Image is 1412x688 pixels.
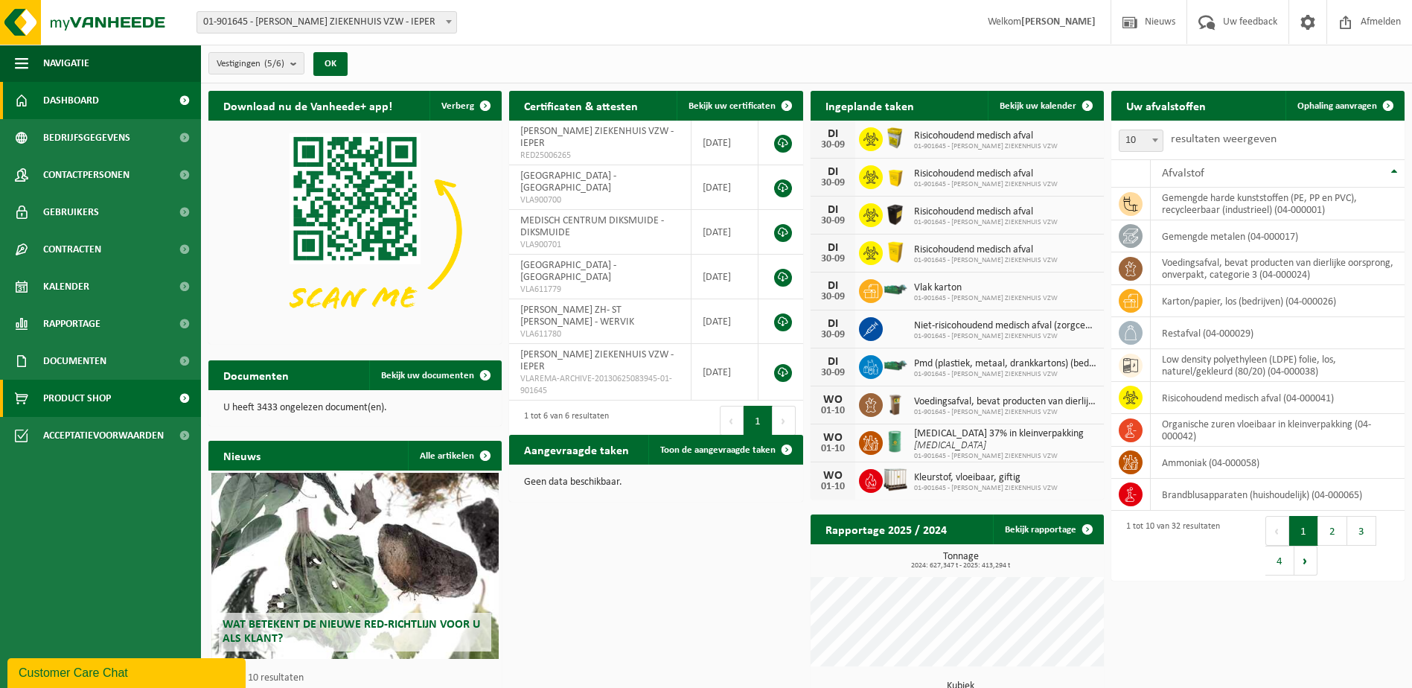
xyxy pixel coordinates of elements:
[43,119,130,156] span: Bedrijfsgegevens
[1151,188,1405,220] td: gemengde harde kunststoffen (PE, PP en PVC), recycleerbaar (industrieel) (04-000001)
[43,194,99,231] span: Gebruikers
[43,417,164,454] span: Acceptatievoorwaarden
[691,344,759,401] td: [DATE]
[208,360,304,389] h2: Documenten
[1289,516,1318,546] button: 1
[818,368,848,378] div: 30-09
[818,216,848,226] div: 30-09
[914,440,986,451] i: [MEDICAL_DATA]
[7,655,249,688] iframe: chat widget
[1171,133,1277,145] label: resultaten weergeven
[691,165,759,210] td: [DATE]
[883,125,908,150] img: LP-SB-00045-CRB-21
[208,52,304,74] button: Vestigingen(5/6)
[1151,447,1405,479] td: ammoniak (04-000058)
[914,168,1058,180] span: Risicohoudend medisch afval
[197,11,457,34] span: 01-901645 - JAN YPERMAN ZIEKENHUIS VZW - IEPER
[520,126,674,149] span: [PERSON_NAME] ZIEKENHUIS VZW - IEPER
[520,305,634,328] span: [PERSON_NAME] ZH- ST [PERSON_NAME] - WERVIK
[818,552,1104,570] h3: Tonnage
[818,242,848,254] div: DI
[264,59,284,69] count: (5/6)
[818,280,848,292] div: DI
[648,435,802,465] a: Toon de aangevraagde taken
[818,292,848,302] div: 30-09
[1162,168,1204,179] span: Afvalstof
[1151,285,1405,317] td: karton/papier, los (bedrijven) (04-000026)
[1297,101,1377,111] span: Ophaling aanvragen
[520,373,680,397] span: VLAREMA-ARCHIVE-20130625083945-01-901645
[914,408,1096,417] span: 01-901645 - [PERSON_NAME] ZIEKENHUIS VZW
[818,470,848,482] div: WO
[818,318,848,330] div: DI
[520,328,680,340] span: VLA611780
[914,218,1058,227] span: 01-901645 - [PERSON_NAME] ZIEKENHUIS VZW
[520,150,680,162] span: RED25006265
[883,283,908,296] img: HK-XZ-20-GN-01
[429,91,500,121] button: Verberg
[914,206,1058,218] span: Risicohoudend medisch afval
[914,244,1058,256] span: Risicohoudend medisch afval
[818,406,848,416] div: 01-10
[914,396,1096,408] span: Voedingsafval, bevat producten van dierlijke oorsprong, onverpakt, categorie 3
[43,305,100,343] span: Rapportage
[313,52,348,76] button: OK
[660,445,776,455] span: Toon de aangevraagde taken
[914,282,1058,294] span: Vlak karton
[1151,382,1405,414] td: risicohoudend medisch afval (04-000041)
[818,140,848,150] div: 30-09
[223,673,494,684] p: 1 van 10 resultaten
[43,45,89,82] span: Navigatie
[43,156,130,194] span: Contactpersonen
[217,53,284,75] span: Vestigingen
[520,239,680,251] span: VLA900701
[689,101,776,111] span: Bekijk uw certificaten
[818,254,848,264] div: 30-09
[208,91,407,120] h2: Download nu de Vanheede+ app!
[1151,317,1405,349] td: restafval (04-000029)
[914,484,1058,493] span: 01-901645 - [PERSON_NAME] ZIEKENHUIS VZW
[43,343,106,380] span: Documenten
[43,380,111,417] span: Product Shop
[1151,414,1405,447] td: organische zuren vloeibaar in kleinverpakking (04-000042)
[914,294,1058,303] span: 01-901645 - [PERSON_NAME] ZIEKENHUIS VZW
[1265,516,1289,546] button: Previous
[1111,91,1221,120] h2: Uw afvalstoffen
[43,82,99,119] span: Dashboard
[211,473,499,659] a: Wat betekent de nieuwe RED-richtlijn voor u als klant?
[818,356,848,368] div: DI
[441,101,474,111] span: Verberg
[223,403,487,413] p: U heeft 3433 ongelezen document(en).
[208,121,502,341] img: Download de VHEPlus App
[408,441,500,471] a: Alle artikelen
[520,215,664,238] span: MEDISCH CENTRUM DIKSMUIDE - DIKSMUIDE
[520,194,680,206] span: VLA900700
[818,394,848,406] div: WO
[744,406,773,436] button: 1
[1151,220,1405,252] td: gemengde metalen (04-000017)
[818,204,848,216] div: DI
[520,171,616,194] span: [GEOGRAPHIC_DATA] - [GEOGRAPHIC_DATA]
[914,370,1096,379] span: 01-901645 - [PERSON_NAME] ZIEKENHUIS VZW
[883,391,908,416] img: WB-0140-HPE-BN-01
[720,406,744,436] button: Previous
[811,91,929,120] h2: Ingeplande taken
[914,358,1096,370] span: Pmd (plastiek, metaal, drankkartons) (bedrijven)
[677,91,802,121] a: Bekijk uw certificaten
[883,239,908,264] img: LP-SB-00060-HPE-22
[818,166,848,178] div: DI
[914,452,1084,461] span: 01-901645 - [PERSON_NAME] ZIEKENHUIS VZW
[818,178,848,188] div: 30-09
[914,256,1058,265] span: 01-901645 - [PERSON_NAME] ZIEKENHUIS VZW
[818,128,848,140] div: DI
[1021,16,1096,28] strong: [PERSON_NAME]
[1119,515,1220,577] div: 1 tot 10 van 32 resultaten
[197,12,456,33] span: 01-901645 - JAN YPERMAN ZIEKENHUIS VZW - IEPER
[818,444,848,454] div: 01-10
[524,477,788,488] p: Geen data beschikbaar.
[914,180,1058,189] span: 01-901645 - [PERSON_NAME] ZIEKENHUIS VZW
[208,441,275,470] h2: Nieuws
[988,91,1102,121] a: Bekijk uw kalender
[691,255,759,299] td: [DATE]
